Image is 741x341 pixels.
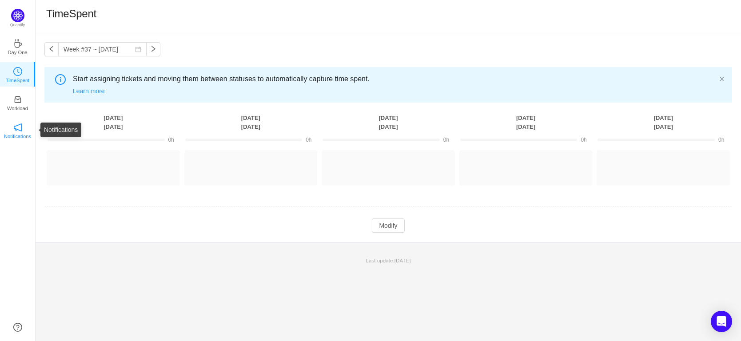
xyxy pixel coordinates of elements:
[372,218,404,233] button: Modify
[718,137,724,143] span: 0h
[168,137,174,143] span: 0h
[58,42,147,56] input: Select a week
[457,113,595,131] th: [DATE] [DATE]
[13,67,22,76] i: icon: clock-circle
[13,95,22,104] i: icon: inbox
[13,42,22,51] a: icon: coffeeDay One
[55,74,66,85] i: icon: info-circle
[73,74,719,84] span: Start assigning tickets and moving them between statuses to automatically capture time spent.
[4,132,31,140] p: Notifications
[146,42,160,56] button: icon: right
[44,113,182,131] th: [DATE] [DATE]
[10,22,25,28] p: Quantify
[394,258,411,263] span: [DATE]
[182,113,320,131] th: [DATE] [DATE]
[13,98,22,107] a: icon: inboxWorkload
[711,311,732,332] div: Open Intercom Messenger
[306,137,311,143] span: 0h
[13,39,22,48] i: icon: coffee
[719,74,725,84] button: icon: close
[8,48,27,56] p: Day One
[594,113,732,131] th: [DATE] [DATE]
[135,46,141,52] i: icon: calendar
[46,7,96,20] h1: TimeSpent
[581,137,586,143] span: 0h
[13,123,22,132] i: icon: notification
[11,9,24,22] img: Quantify
[319,113,457,131] th: [DATE] [DATE]
[13,126,22,135] a: icon: notificationNotifications
[7,104,28,112] p: Workload
[13,323,22,332] a: icon: question-circle
[719,76,725,82] i: icon: close
[6,76,30,84] p: TimeSpent
[366,258,411,263] span: Last update:
[13,70,22,79] a: icon: clock-circleTimeSpent
[443,137,449,143] span: 0h
[73,87,105,95] a: Learn more
[44,42,59,56] button: icon: left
